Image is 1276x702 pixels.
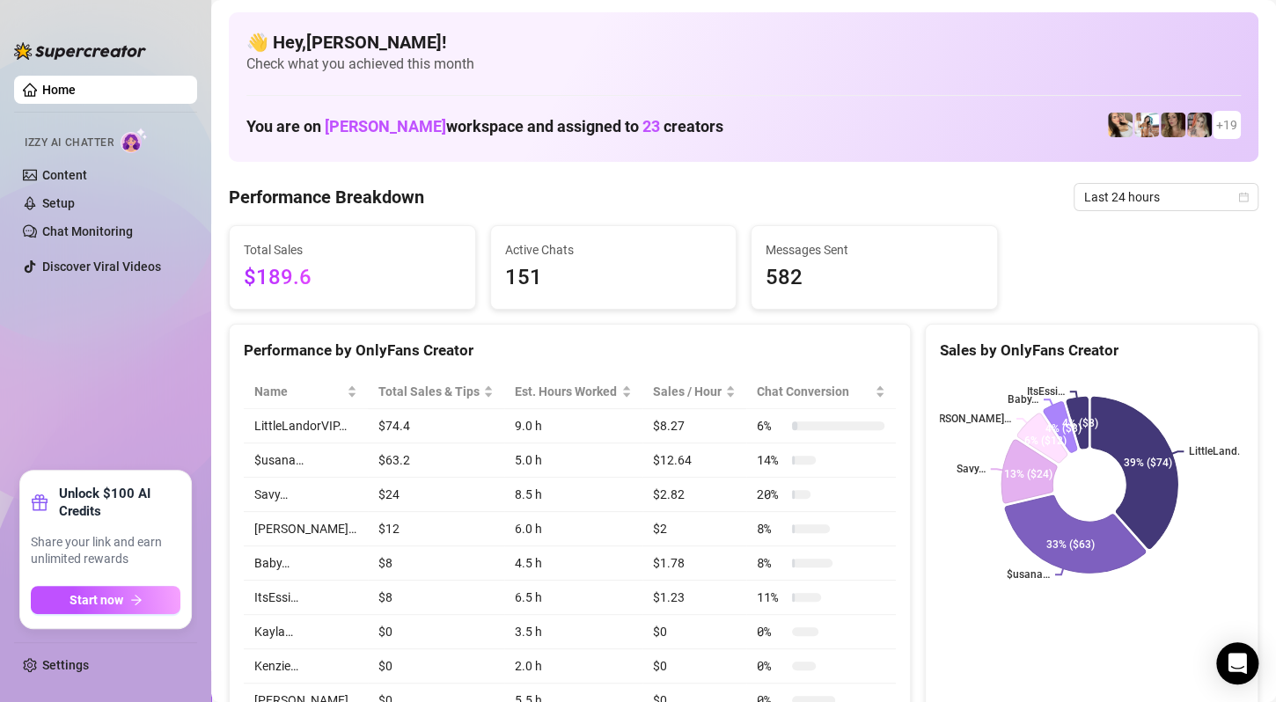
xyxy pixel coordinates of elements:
span: 11 % [757,588,785,607]
span: Name [254,382,343,401]
a: Discover Viral Videos [42,260,161,274]
th: Sales / Hour [642,375,746,409]
text: [PERSON_NAME]… [922,413,1010,425]
h1: You are on workspace and assigned to creators [246,117,723,136]
div: Open Intercom Messenger [1216,642,1258,684]
td: Kayla… [244,615,368,649]
img: Avry (@avryjennerfree) [1108,113,1133,137]
span: + 19 [1216,115,1237,135]
td: 6.0 h [504,512,642,546]
span: Izzy AI Chatter [25,135,114,151]
span: Check what you achieved this month [246,55,1241,74]
h4: 👋 Hey, [PERSON_NAME] ! [246,30,1241,55]
span: 151 [505,261,722,295]
td: 9.0 h [504,409,642,443]
td: [PERSON_NAME]… [244,512,368,546]
td: Savy… [244,478,368,512]
span: 14 % [757,450,785,470]
td: $8.27 [642,409,746,443]
td: $1.23 [642,581,746,615]
td: 5.0 h [504,443,642,478]
span: 582 [766,261,983,295]
td: $0 [642,649,746,684]
td: $24 [368,478,505,512]
img: AI Chatter [121,128,148,153]
span: Share your link and earn unlimited rewards [31,534,180,568]
td: LittleLandorVIP… [244,409,368,443]
span: 8 % [757,519,785,538]
span: 0 % [757,656,785,676]
div: Sales by OnlyFans Creator [940,339,1243,362]
text: LittleLand... [1189,445,1245,457]
td: 8.5 h [504,478,642,512]
td: Kenzie… [244,649,368,684]
img: Cody (@heyitscodee) [1161,113,1185,137]
span: Start now [70,593,123,607]
a: Settings [42,658,89,672]
td: $usana… [244,443,368,478]
a: Setup [42,196,75,210]
span: 8 % [757,553,785,573]
th: Total Sales & Tips [368,375,505,409]
img: Miss (@misscozypeach) [1187,113,1212,137]
td: $74.4 [368,409,505,443]
td: $0 [368,615,505,649]
td: $63.2 [368,443,505,478]
span: Last 24 hours [1084,184,1248,210]
th: Chat Conversion [746,375,896,409]
span: 20 % [757,485,785,504]
td: $2.82 [642,478,746,512]
text: Baby… [1007,393,1038,406]
span: Chat Conversion [757,382,871,401]
text: $usana… [1006,568,1049,581]
span: Active Chats [505,240,722,260]
a: Content [42,168,87,182]
th: Name [244,375,368,409]
span: calendar [1238,192,1249,202]
td: 4.5 h [504,546,642,581]
strong: Unlock $100 AI Credits [59,485,180,520]
td: $2 [642,512,746,546]
span: 6 % [757,416,785,435]
td: $8 [368,581,505,615]
td: ItsEssi… [244,581,368,615]
span: [PERSON_NAME] [325,117,446,135]
span: arrow-right [130,594,143,606]
span: Messages Sent [766,240,983,260]
td: 6.5 h [504,581,642,615]
text: ItsEssi… [1026,385,1064,398]
td: $1.78 [642,546,746,581]
td: $0 [368,649,505,684]
span: 23 [642,117,660,135]
a: Chat Monitoring [42,224,133,238]
span: Total Sales & Tips [378,382,480,401]
text: Savy… [956,463,985,475]
span: Total Sales [244,240,461,260]
div: Est. Hours Worked [515,382,618,401]
div: Performance by OnlyFans Creator [244,339,896,362]
img: logo-BBDzfeDw.svg [14,42,146,60]
span: Sales / Hour [653,382,722,401]
td: 3.5 h [504,615,642,649]
span: 0 % [757,622,785,641]
td: $12 [368,512,505,546]
td: $12.64 [642,443,746,478]
a: Home [42,83,76,97]
td: Baby… [244,546,368,581]
span: $189.6 [244,261,461,295]
td: $0 [642,615,746,649]
span: gift [31,494,48,511]
td: $8 [368,546,505,581]
td: 2.0 h [504,649,642,684]
button: Start nowarrow-right [31,586,180,614]
h4: Performance Breakdown [229,185,424,209]
img: Annie (@anniemiao) [1134,113,1159,137]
